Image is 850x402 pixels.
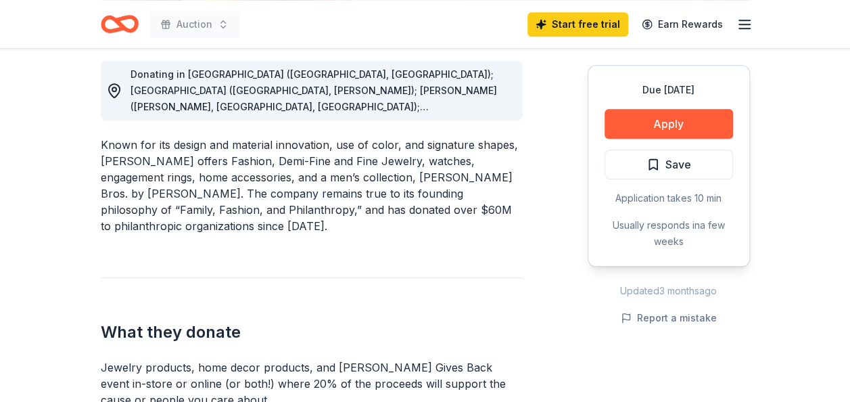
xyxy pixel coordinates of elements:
[101,137,523,234] div: Known for its design and material innovation, use of color, and signature shapes, [PERSON_NAME] o...
[588,283,750,299] div: Updated 3 months ago
[621,310,717,326] button: Report a mistake
[605,82,733,98] div: Due [DATE]
[149,11,239,38] button: Auction
[176,16,212,32] span: Auction
[605,150,733,179] button: Save
[605,190,733,206] div: Application takes 10 min
[665,156,691,173] span: Save
[101,321,523,343] h2: What they donate
[101,8,139,40] a: Home
[605,109,733,139] button: Apply
[527,12,628,37] a: Start free trial
[634,12,731,37] a: Earn Rewards
[605,217,733,250] div: Usually responds in a few weeks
